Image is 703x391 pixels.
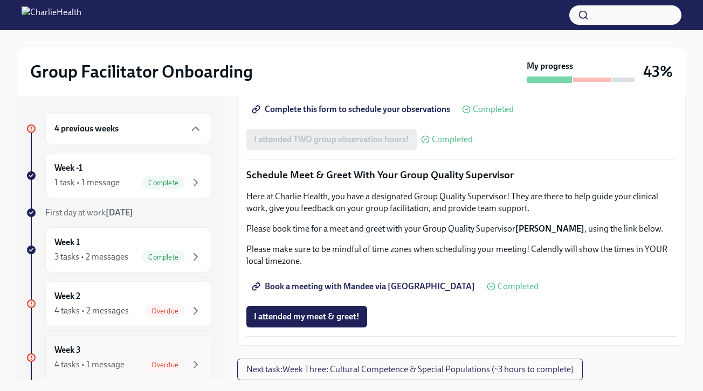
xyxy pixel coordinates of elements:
[246,276,483,297] a: Book a meeting with Mandee via [GEOGRAPHIC_DATA]
[26,227,211,273] a: Week 13 tasks • 2 messagesComplete
[145,307,185,315] span: Overdue
[246,243,677,267] p: Please make sure to be mindful of time zones when scheduling your meeting! Calendly will show the...
[54,236,80,248] h6: Week 1
[498,282,539,291] span: Completed
[54,123,119,135] h6: 4 previous weeks
[473,105,514,114] span: Completed
[45,113,211,144] div: 4 previous weeks
[30,61,253,82] h2: Group Facilitator Onboarding
[142,179,185,187] span: Complete
[22,6,81,24] img: CharlieHealth
[237,359,583,380] button: Next task:Week Three: Cultural Competence & Special Populations (~3 hours to complete)
[246,99,458,120] a: Complete this form to schedule your observations
[246,191,677,214] p: Here at Charlie Health, you have a designated Group Quality Supervisor! They are there to help gu...
[246,306,367,327] button: I attended my meet & greet!
[54,177,120,188] div: 1 task • 1 message
[45,207,133,218] span: First day at work
[26,153,211,198] a: Week -11 task • 1 messageComplete
[254,311,360,322] span: I attended my meet & greet!
[432,135,473,144] span: Completed
[246,168,677,182] p: Schedule Meet & Greet With Your Group Quality Supervisor
[54,359,125,371] div: 4 tasks • 1 message
[142,253,185,261] span: Complete
[515,224,584,234] strong: [PERSON_NAME]
[527,60,573,72] strong: My progress
[254,104,450,115] span: Complete this form to schedule your observations
[246,364,574,375] span: Next task : Week Three: Cultural Competence & Special Populations (~3 hours to complete)
[54,251,128,263] div: 3 tasks • 2 messages
[54,290,80,302] h6: Week 2
[54,162,82,174] h6: Week -1
[145,361,185,369] span: Overdue
[254,281,475,292] span: Book a meeting with Mandee via [GEOGRAPHIC_DATA]
[246,223,677,235] p: Please book time for a meet and greet with your Group Quality Supervisor , using the link below.
[643,62,673,81] h3: 43%
[26,335,211,380] a: Week 34 tasks • 1 messageOverdue
[54,344,81,356] h6: Week 3
[54,305,129,317] div: 4 tasks • 2 messages
[106,207,133,218] strong: [DATE]
[26,207,211,219] a: First day at work[DATE]
[26,281,211,326] a: Week 24 tasks • 2 messagesOverdue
